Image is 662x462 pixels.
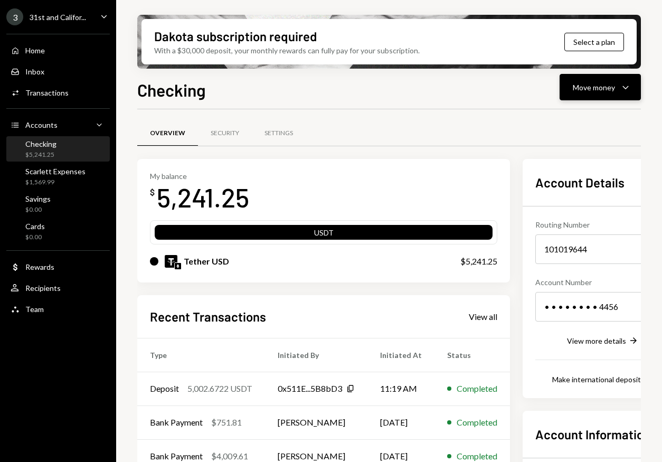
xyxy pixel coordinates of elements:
div: 0x511E...5B8bD3 [278,382,342,395]
div: $0.00 [25,233,45,242]
div: $751.81 [211,416,242,429]
div: $ [150,187,155,197]
button: Select a plan [564,33,624,51]
div: Cards [25,222,45,231]
a: Overview [137,120,198,147]
div: My balance [150,172,249,181]
div: Overview [150,129,185,138]
div: Savings [25,194,51,203]
th: Initiated By [265,338,367,372]
td: [PERSON_NAME] [265,406,367,439]
div: 5,241.25 [157,181,249,214]
div: $1,569.99 [25,178,86,187]
div: Scarlett Expenses [25,167,86,176]
a: View all [469,310,497,322]
a: Team [6,299,110,318]
div: Security [211,129,239,138]
button: Make international deposit [552,374,654,385]
div: Dakota subscription required [154,27,317,45]
div: Deposit [150,382,179,395]
a: Accounts [6,115,110,134]
div: Move money [573,82,615,93]
button: View more details [567,335,639,347]
div: $0.00 [25,205,51,214]
div: Recipients [25,284,61,293]
h1: Checking [137,79,206,100]
div: Completed [457,416,497,429]
div: Make international deposit [552,375,641,384]
h2: Recent Transactions [150,308,266,325]
div: Tether USD [184,255,229,268]
div: Transactions [25,88,69,97]
div: Rewards [25,262,54,271]
a: Savings$0.00 [6,191,110,216]
img: USDT [165,255,177,268]
a: Security [198,120,252,147]
div: Accounts [25,120,58,129]
img: ethereum-mainnet [175,263,181,269]
div: Home [25,46,45,55]
th: Initiated At [367,338,434,372]
a: Transactions [6,83,110,102]
a: Recipients [6,278,110,297]
div: Completed [457,382,497,395]
div: With a $30,000 deposit, your monthly rewards can fully pay for your subscription. [154,45,420,56]
div: 31st and Califor... [30,13,86,22]
a: Settings [252,120,306,147]
a: Scarlett Expenses$1,569.99 [6,164,110,189]
div: Bank Payment [150,416,203,429]
a: Inbox [6,62,110,81]
a: Checking$5,241.25 [6,136,110,162]
a: Home [6,41,110,60]
div: USDT [155,227,493,242]
th: Status [434,338,510,372]
div: Inbox [25,67,44,76]
div: Settings [264,129,293,138]
div: $5,241.25 [25,150,56,159]
td: [DATE] [367,406,434,439]
th: Type [137,338,265,372]
div: Checking [25,139,56,148]
div: 5,002.6722 USDT [187,382,252,395]
div: 3 [6,8,23,25]
a: Rewards [6,257,110,276]
a: Cards$0.00 [6,219,110,244]
div: View more details [567,336,626,345]
div: $5,241.25 [460,255,497,268]
div: Team [25,305,44,314]
button: Move money [560,74,641,100]
td: 11:19 AM [367,372,434,406]
div: View all [469,312,497,322]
